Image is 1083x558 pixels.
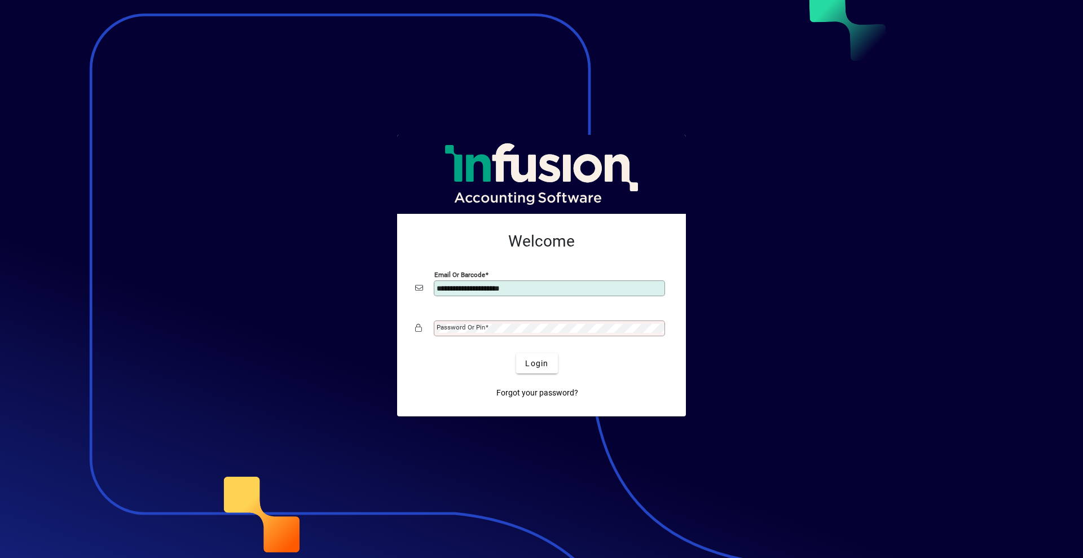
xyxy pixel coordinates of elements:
[516,353,557,374] button: Login
[525,358,548,370] span: Login
[496,387,578,399] span: Forgot your password?
[492,383,583,403] a: Forgot your password?
[437,323,485,331] mat-label: Password or Pin
[434,271,485,279] mat-label: Email or Barcode
[415,232,668,251] h2: Welcome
